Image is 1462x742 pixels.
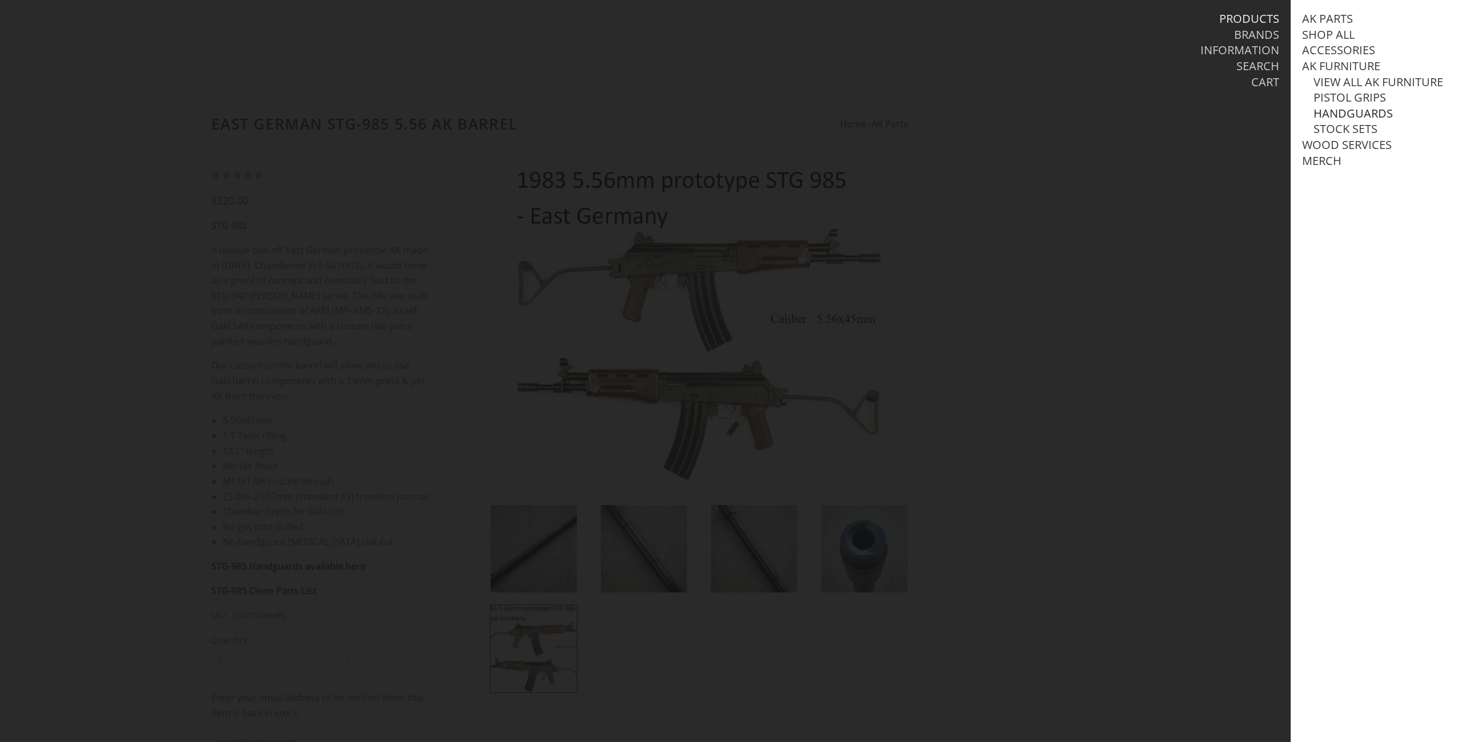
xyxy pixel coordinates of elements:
a: Shop All [1302,27,1355,42]
a: View all AK Furniture [1314,75,1443,90]
a: Merch [1302,154,1341,168]
a: Wood Services [1302,138,1392,152]
a: Pistol Grips [1314,90,1386,105]
a: Products [1219,11,1279,26]
a: Search [1236,59,1279,74]
a: Information [1200,43,1279,58]
a: Stock Sets [1314,122,1377,136]
a: Handguards [1314,106,1393,121]
a: Accessories [1302,43,1375,58]
a: Brands [1234,27,1279,42]
a: AK Parts [1302,11,1353,26]
a: AK Furniture [1302,59,1380,74]
a: Cart [1251,75,1279,90]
